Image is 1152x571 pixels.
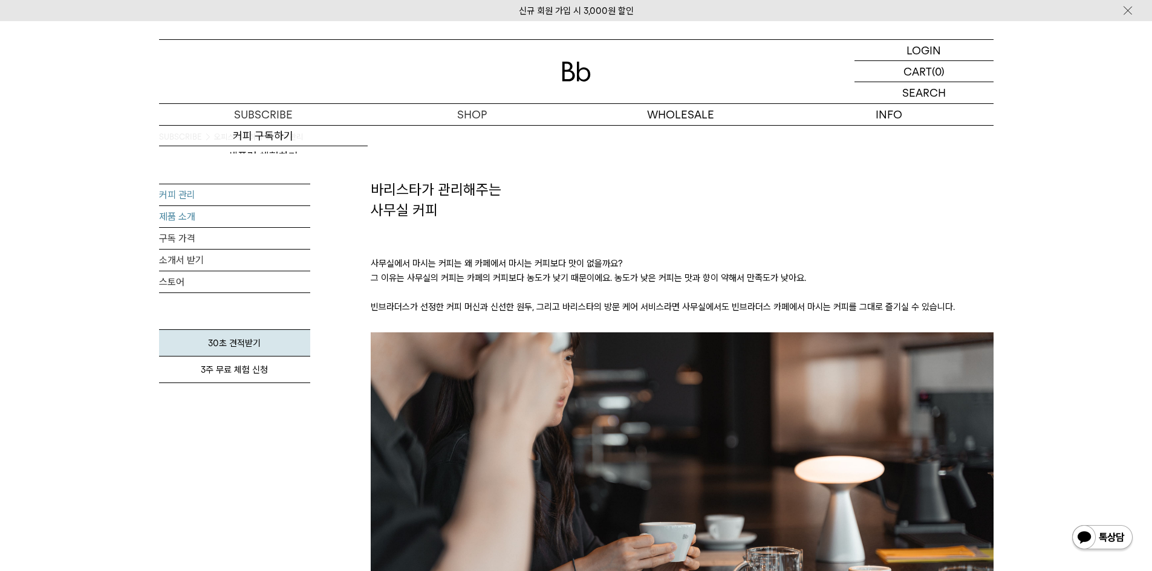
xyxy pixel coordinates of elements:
[932,61,945,82] p: (0)
[159,356,310,383] a: 3주 무료 체험 신청
[159,329,310,356] a: 30초 견적받기
[159,206,310,227] a: 제품 소개
[576,104,785,125] p: WHOLESALE
[159,271,310,292] a: 스토어
[854,61,994,82] a: CART (0)
[854,40,994,61] a: LOGIN
[159,184,310,205] a: 커피 관리
[371,220,994,332] p: 사무실에서 마시는 커피는 왜 카페에서 마시는 커피보다 맛이 없을까요? 그 이유는 사무실의 커피는 카페의 커피보다 농도가 낮기 때문이에요. 농도가 낮은 커피는 맛과 향이 약해서...
[159,250,310,271] a: 소개서 받기
[159,146,368,167] a: 샘플러 체험하기
[785,104,994,125] p: INFO
[159,126,368,146] a: 커피 구독하기
[371,179,994,220] h2: 바리스타가 관리해주는 사무실 커피
[1071,524,1134,553] img: 카카오톡 채널 1:1 채팅 버튼
[159,228,310,249] a: 구독 가격
[903,61,932,82] p: CART
[902,82,946,103] p: SEARCH
[368,104,576,125] a: SHOP
[562,62,591,82] img: 로고
[906,40,941,60] p: LOGIN
[159,104,368,125] a: SUBSCRIBE
[519,5,634,16] a: 신규 회원 가입 시 3,000원 할인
